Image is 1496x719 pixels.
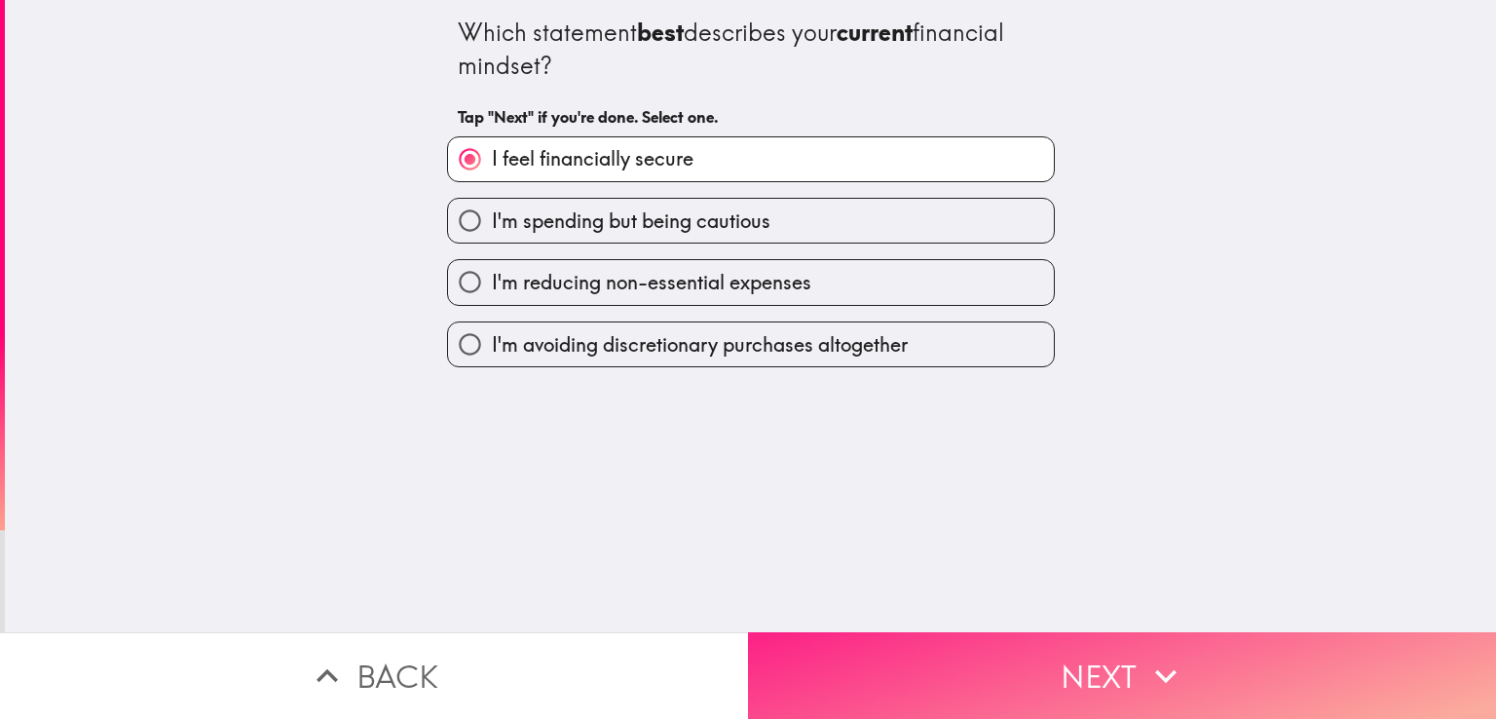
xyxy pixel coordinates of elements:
[458,106,1044,128] h6: Tap "Next" if you're done. Select one.
[448,260,1054,304] button: I'm reducing non-essential expenses
[458,17,1044,82] div: Which statement describes your financial mindset?
[448,137,1054,181] button: I feel financially secure
[448,322,1054,366] button: I'm avoiding discretionary purchases altogether
[492,145,693,172] span: I feel financially secure
[637,18,684,47] b: best
[837,18,913,47] b: current
[448,199,1054,243] button: I'm spending but being cautious
[492,269,811,296] span: I'm reducing non-essential expenses
[492,331,908,359] span: I'm avoiding discretionary purchases altogether
[748,632,1496,719] button: Next
[492,208,770,235] span: I'm spending but being cautious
